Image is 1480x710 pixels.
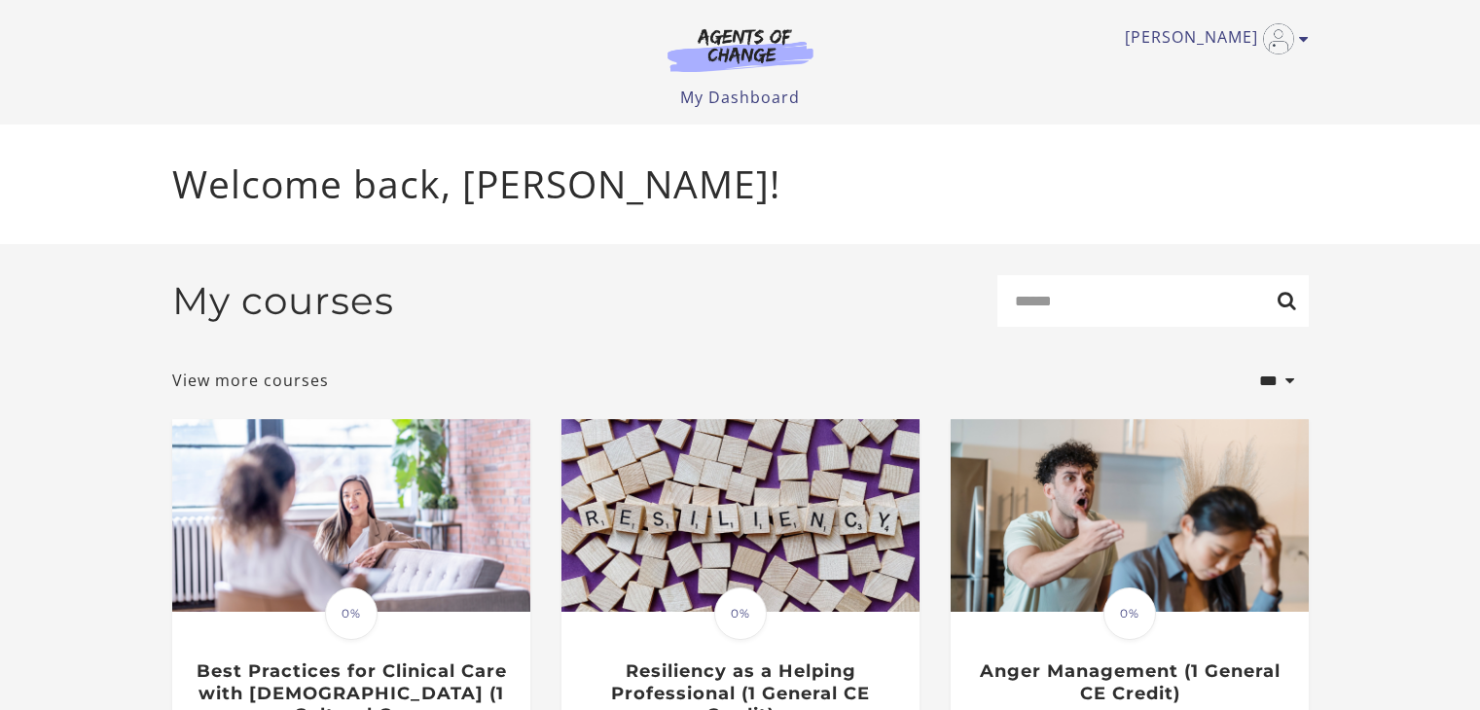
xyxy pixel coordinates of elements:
a: My Dashboard [680,87,800,108]
h2: My courses [172,278,394,324]
p: Welcome back, [PERSON_NAME]! [172,156,1309,213]
a: View more courses [172,369,329,392]
img: Agents of Change Logo [647,27,834,72]
span: 0% [1103,587,1156,640]
span: 0% [714,587,767,640]
h3: Anger Management (1 General CE Credit) [971,660,1287,704]
a: Toggle menu [1125,23,1299,54]
span: 0% [325,587,378,640]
